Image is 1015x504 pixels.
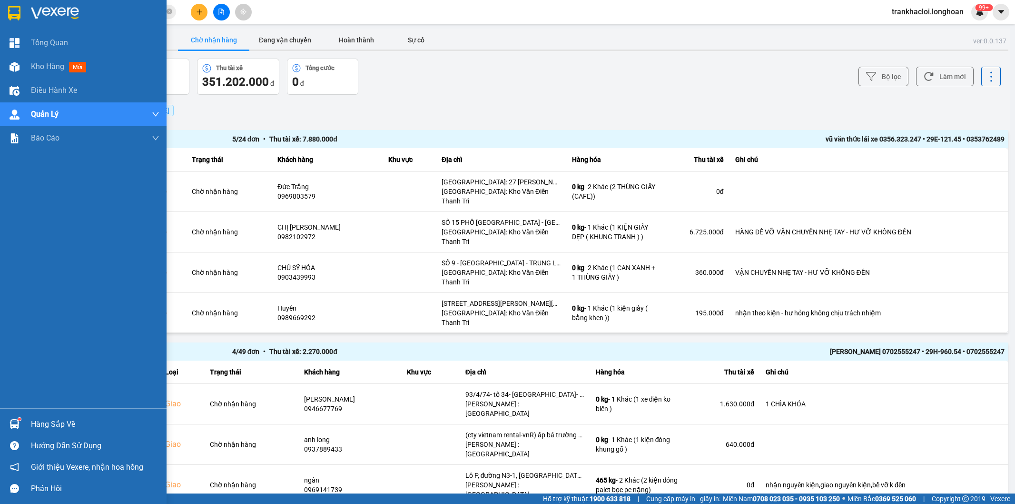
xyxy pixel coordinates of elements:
[760,361,1008,384] th: Ghi chú
[152,111,159,118] span: down
[723,494,840,504] span: Miền Nam
[875,495,916,503] strong: 0369 525 060
[442,308,561,327] div: [GEOGRAPHIC_DATA]: Kho Văn Điển Thanh Trì
[31,62,64,71] span: Kho hàng
[572,183,584,191] span: 0 kg
[304,404,395,413] div: 0946677769
[31,108,59,120] span: Quản Lý
[691,440,754,449] div: 640.000 đ
[401,361,460,384] th: Khu vực
[442,268,561,287] div: [GEOGRAPHIC_DATA]: Kho Văn Điển Thanh Trì
[277,263,377,272] div: CHÚ SỸ HÓA
[197,59,279,95] button: Thu tài xế351.202.000 đ
[10,62,20,72] img: warehouse-icon
[277,222,377,232] div: CHỊ [PERSON_NAME]
[304,475,395,485] div: ngân
[572,223,584,231] span: 0 kg
[442,187,561,206] div: [GEOGRAPHIC_DATA]: Kho Văn Điển Thanh Trì
[10,110,20,120] img: warehouse-icon
[10,133,20,143] img: solution-icon
[923,494,925,504] span: |
[572,264,584,272] span: 0 kg
[259,348,269,355] span: •
[596,475,680,494] div: - 2 Khác (2 kiện đóng palet bọc pe nặng)
[167,9,172,14] span: close-circle
[10,441,19,450] span: question-circle
[691,480,754,490] div: 0 đ
[31,482,159,496] div: Phản hồi
[165,439,198,450] div: Giao
[465,430,584,440] div: (cty vietnam rental-vnR) ấp bá trường 1263 đường hùng vương xã [GEOGRAPHIC_DATA], [GEOGRAPHIC_DATA]
[10,86,20,96] img: warehouse-icon
[646,494,720,504] span: Cung cấp máy in - giấy in:
[298,361,401,384] th: Khách hàng
[304,485,395,494] div: 0969141739
[596,395,608,403] span: 0 kg
[272,148,383,171] th: Khách hàng
[543,494,631,504] span: Hỗ trợ kỹ thuật:
[976,8,984,16] img: icon-new-feature
[165,398,198,410] div: Giao
[566,148,661,171] th: Hàng hóa
[590,361,685,384] th: Hàng hóa
[191,4,207,20] button: plus
[735,268,1003,277] div: VẬN CHUYỂN NHẸ TAY - HƯ VỠ KHÔNG ĐỀN
[766,399,1003,409] div: 1 CHÌA KHÓA
[178,30,249,50] button: Chờ nhận hàng
[192,308,266,318] div: Chờ nhận hàng
[10,463,19,472] span: notification
[218,9,225,15] span: file-add
[240,9,246,15] span: aim
[691,399,754,409] div: 1.630.000 đ
[667,227,724,237] div: 6.725.000 đ
[916,67,974,86] button: Làm mới
[442,227,561,246] div: [GEOGRAPHIC_DATA]: Kho Văn Điển Thanh Trì
[31,132,59,144] span: Báo cáo
[572,222,656,242] div: - 1 Khác (1 KIỆN GIẤY DẸP ( KHUNG TRANH ) )
[232,134,619,144] div: 5 / 24 đơn Thu tài xế: 7.880.000 đ
[735,227,1003,237] div: HÀNG DỄ VỠ VẬN CHUYỂN NHẸ TAY - HƯ VỠ KHÔNG ĐỀN
[572,304,584,312] span: 0 kg
[165,479,198,491] div: Giao
[884,6,971,18] span: trankhacloi.longhoan
[993,4,1009,20] button: caret-down
[196,9,203,15] span: plus
[465,390,584,399] div: 93/4/74- tổ 34- [GEOGRAPHIC_DATA]- [GEOGRAPHIC_DATA]. [GEOGRAPHIC_DATA]
[10,484,19,493] span: message
[210,480,293,490] div: Chờ nhận hàng
[442,177,561,187] div: [GEOGRAPHIC_DATA]: 27 [PERSON_NAME], DỊCH VỌNG, CẦU GIẤY, HN
[213,4,230,20] button: file-add
[766,480,1003,490] div: nhận nguyên kiện,giao nguyên kiện,bể vỡ k đền
[667,308,724,318] div: 195.000 đ
[618,346,1005,357] div: [PERSON_NAME] 0702555247 • 29H-960.54 • 0702555247
[735,308,1003,318] div: nhận theo kiện - hư hỏng không chịu trách nhiệm
[192,227,266,237] div: Chờ nhận hàng
[572,303,656,323] div: - 1 Khác (1 kiện giấy ( bằng khen ))
[18,418,21,421] sup: 1
[465,480,584,499] div: [PERSON_NAME] : [GEOGRAPHIC_DATA]
[962,495,969,502] span: copyright
[638,494,639,504] span: |
[192,268,266,277] div: Chờ nhận hàng
[277,272,377,282] div: 0903439993
[842,497,845,501] span: ⚪️
[292,75,299,89] span: 0
[618,134,1005,144] div: vũ văn thức lái xe 0356.323.247 • 29E-121.45 • 0353762489
[383,148,436,171] th: Khu vực
[596,394,680,413] div: - 1 Khác (1 xe điện ko biển )
[287,59,358,95] button: Tổng cước0 đ
[186,148,272,171] th: Trạng thái
[152,134,159,142] span: down
[232,346,619,357] div: 4 / 49 đơn Thu tài xế: 2.270.000 đ
[202,75,269,89] span: 351.202.000
[167,8,172,17] span: close-circle
[304,394,395,404] div: [PERSON_NAME]
[249,30,321,50] button: Đang vận chuyển
[465,471,584,480] div: Lô P, đường N3-1, [GEOGRAPHIC_DATA], [GEOGRAPHIC_DATA], [GEOGRAPHIC_DATA]
[210,440,293,449] div: Chờ nhận hàng
[277,192,377,201] div: 0969803579
[31,84,77,96] span: Điều hành xe
[210,399,293,409] div: Chờ nhận hàng
[858,67,908,86] button: Bộ lọc
[31,417,159,432] div: Hàng sắp về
